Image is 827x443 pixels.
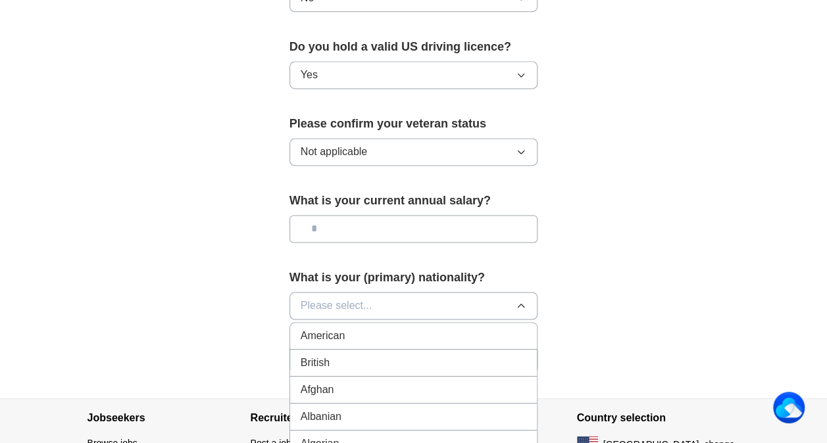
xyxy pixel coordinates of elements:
button: Please select... [289,292,538,319]
label: Please confirm your veteran status [289,115,538,133]
span: Yes [301,67,318,83]
button: Yes [289,61,538,89]
label: Do you hold a valid US driving licence? [289,38,538,56]
span: Afghan [301,382,334,398]
span: Albanian [301,409,341,425]
span: Not applicable [301,144,367,160]
label: What is your current annual salary? [289,192,538,210]
span: British [301,355,330,371]
h4: Country selection [577,399,740,436]
label: What is your (primary) nationality? [289,269,538,287]
span: Please select... [301,298,372,314]
button: Not applicable [289,138,538,166]
span: American [301,328,345,344]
